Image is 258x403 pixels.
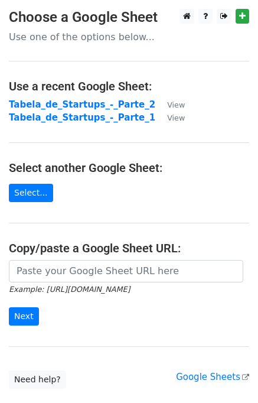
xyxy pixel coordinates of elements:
[9,184,53,202] a: Select...
[9,285,130,294] small: Example: [URL][DOMAIN_NAME]
[167,113,185,122] small: View
[9,260,243,282] input: Paste your Google Sheet URL here
[155,99,185,110] a: View
[9,31,249,43] p: Use one of the options below...
[9,9,249,26] h3: Choose a Google Sheet
[9,241,249,255] h4: Copy/paste a Google Sheet URL:
[9,79,249,93] h4: Use a recent Google Sheet:
[9,112,155,123] a: Tabela_de_Startups_-_Parte_1
[9,307,39,326] input: Next
[155,112,185,123] a: View
[9,161,249,175] h4: Select another Google Sheet:
[9,99,155,110] a: Tabela_de_Startups_-_Parte_2
[176,372,249,382] a: Google Sheets
[167,100,185,109] small: View
[9,370,66,389] a: Need help?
